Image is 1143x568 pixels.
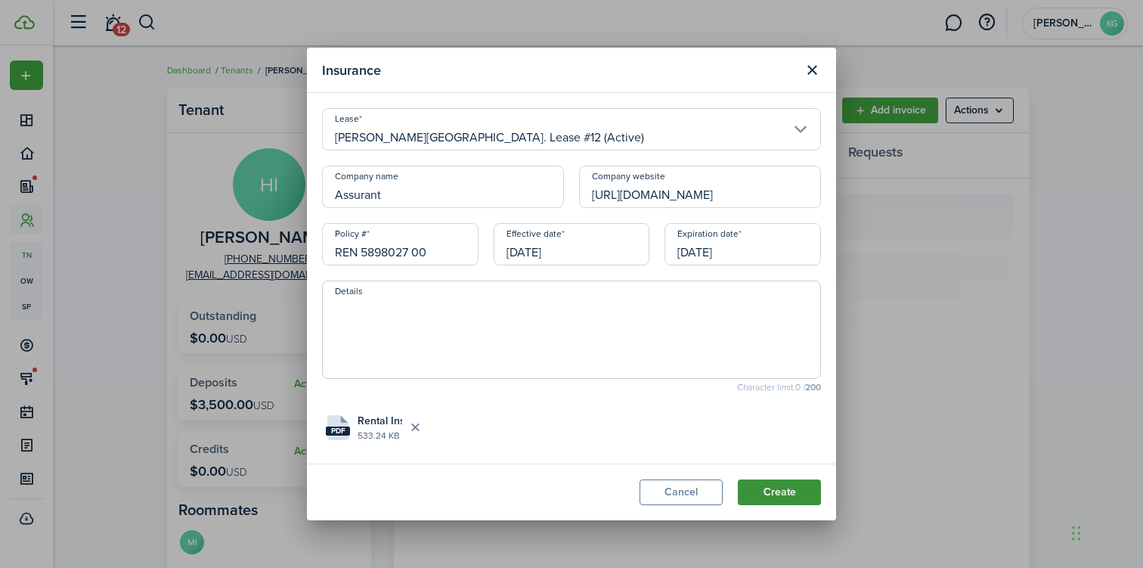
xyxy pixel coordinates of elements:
[664,223,821,265] input: mm/dd/yyyy
[402,415,428,441] button: Delete file
[738,480,821,505] button: Create
[799,57,825,83] button: Close modal
[358,413,402,429] span: Rental Insurance.PDF
[358,429,402,442] file-size: 533.24 KB
[322,383,821,392] small: Character limit: 0 /
[494,223,650,265] input: mm/dd/yyyy
[640,480,723,505] button: Cancel
[805,380,821,394] b: 200
[1072,511,1081,556] div: Drag
[326,427,350,436] file-extension: pdf
[1067,495,1143,568] iframe: Chat Widget
[322,55,795,85] modal-title: Insurance
[326,415,350,440] file-icon: File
